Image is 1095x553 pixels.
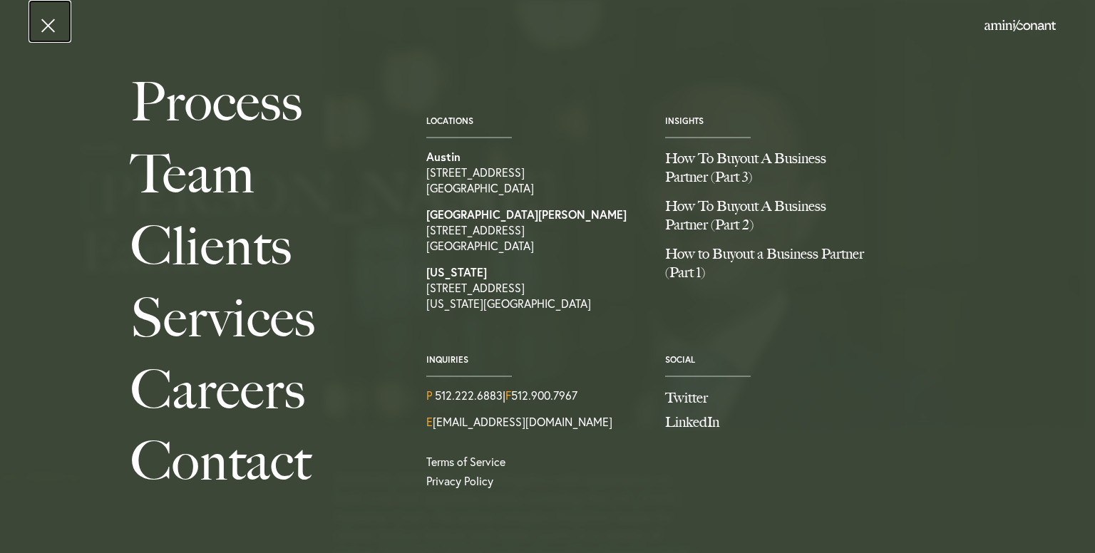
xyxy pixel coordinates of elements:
a: Email Us [426,414,612,430]
img: Amini & Conant [985,20,1056,31]
strong: Austin [426,149,461,164]
a: How to Buyout a Business Partner (Part 1) [665,244,883,292]
span: F [505,388,511,403]
span: P [426,388,432,403]
a: View on map [426,207,644,254]
a: Call us at 5122226883 [435,388,503,403]
a: Home [985,21,1056,32]
strong: [GEOGRAPHIC_DATA][PERSON_NAME] [426,207,627,222]
a: Privacy Policy [426,473,644,489]
span: Inquiries [426,355,644,365]
a: View on map [426,149,644,196]
span: E [426,414,433,430]
a: Insights [665,115,704,126]
div: | 512.900.7967 [426,388,644,403]
a: Contact [130,425,394,497]
a: How To Buyout A Business Partner (Part 2) [665,197,883,244]
a: Clients [130,210,394,282]
a: Locations [426,115,473,126]
a: View on map [426,264,644,311]
a: Services [130,282,394,354]
a: Team [130,138,394,210]
a: Process [130,66,394,138]
a: Terms of Service [426,454,505,470]
strong: [US_STATE] [426,264,487,279]
span: Social [665,355,883,365]
a: Join us on LinkedIn [665,412,883,433]
a: Careers [130,354,394,426]
a: Follow us on Twitter [665,388,883,408]
a: How To Buyout A Business Partner (Part 3) [665,149,883,197]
